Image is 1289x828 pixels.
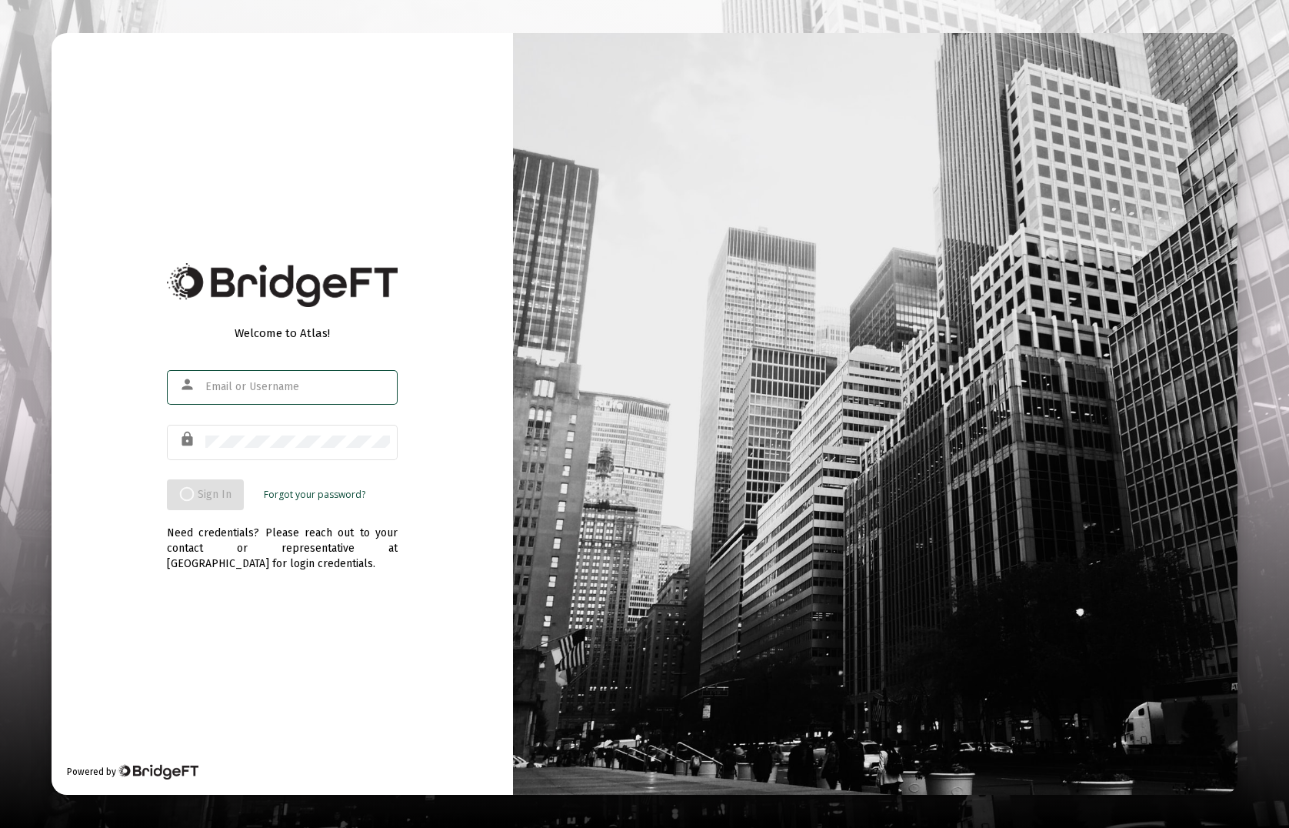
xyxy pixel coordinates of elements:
[67,764,198,780] div: Powered by
[179,376,198,394] mat-icon: person
[167,510,398,572] div: Need credentials? Please reach out to your contact or representative at [GEOGRAPHIC_DATA] for log...
[179,430,198,449] mat-icon: lock
[205,381,390,393] input: Email or Username
[118,764,198,780] img: Bridge Financial Technology Logo
[167,479,244,510] button: Sign In
[167,326,398,341] div: Welcome to Atlas!
[167,263,398,307] img: Bridge Financial Technology Logo
[179,488,231,501] span: Sign In
[264,487,365,502] a: Forgot your password?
